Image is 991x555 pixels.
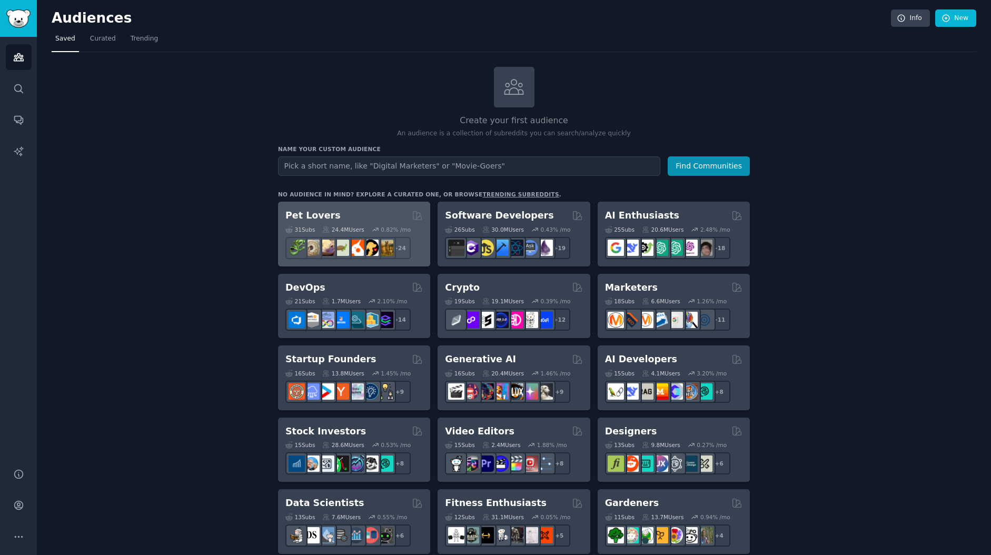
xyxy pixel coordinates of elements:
div: 3.20 % /mo [697,370,727,377]
div: + 12 [548,309,570,331]
img: Youtubevideo [522,455,538,472]
h2: Marketers [605,281,658,294]
div: 16 Sub s [445,370,474,377]
div: 24.4M Users [322,226,364,233]
h2: Create your first audience [278,114,750,127]
img: csharp [463,240,479,256]
a: Info [891,9,930,27]
div: + 24 [389,237,411,259]
img: deepdream [478,383,494,400]
h2: Gardeners [605,497,659,510]
img: SaaS [303,383,320,400]
img: PetAdvice [362,240,379,256]
img: StocksAndTrading [348,455,364,472]
img: content_marketing [608,312,624,328]
img: azuredevops [289,312,305,328]
img: ethstaker [478,312,494,328]
img: herpetology [289,240,305,256]
a: trending subreddits [482,191,559,197]
div: 25 Sub s [605,226,635,233]
img: LangChain [608,383,624,400]
div: + 9 [389,381,411,403]
div: 18 Sub s [605,298,635,305]
img: chatgpt_prompts_ [667,240,683,256]
div: 31 Sub s [285,226,315,233]
div: 13.7M Users [642,513,683,521]
h2: Audiences [52,10,891,27]
div: 7.6M Users [322,513,361,521]
div: 1.46 % /mo [541,370,571,377]
img: fitness30plus [507,527,523,543]
img: technicalanalysis [377,455,393,472]
div: + 14 [389,309,411,331]
img: AIDevelopersSociety [696,383,712,400]
div: + 6 [708,452,730,474]
div: 0.27 % /mo [697,441,727,449]
img: succulents [622,527,639,543]
img: AItoolsCatalog [637,240,653,256]
div: 0.39 % /mo [541,298,571,305]
img: indiehackers [348,383,364,400]
div: 12 Sub s [445,513,474,521]
img: UXDesign [652,455,668,472]
img: vegetablegardening [608,527,624,543]
img: GYM [448,527,464,543]
button: Find Communities [668,156,750,176]
a: Trending [127,31,162,52]
div: 0.53 % /mo [381,441,411,449]
img: Rag [637,383,653,400]
img: GardenersWorld [696,527,712,543]
span: Trending [131,34,158,44]
div: + 6 [389,524,411,547]
img: editors [463,455,479,472]
div: 0.94 % /mo [700,513,730,521]
img: defiblockchain [507,312,523,328]
img: elixir [537,240,553,256]
div: 13 Sub s [285,513,315,521]
img: GymMotivation [463,527,479,543]
img: 0xPolygon [463,312,479,328]
img: datasets [362,527,379,543]
a: Curated [86,31,120,52]
div: 16 Sub s [285,370,315,377]
img: statistics [318,527,334,543]
div: 19 Sub s [445,298,474,305]
img: web3 [492,312,509,328]
div: 20.4M Users [482,370,524,377]
div: 1.26 % /mo [697,298,727,305]
h2: Generative AI [445,353,516,366]
div: 0.43 % /mo [541,226,571,233]
img: dogbreed [377,240,393,256]
img: ValueInvesting [303,455,320,472]
img: typography [608,455,624,472]
h2: Fitness Enthusiasts [445,497,547,510]
div: + 18 [708,237,730,259]
img: chatgpt_promptDesign [652,240,668,256]
img: CryptoNews [522,312,538,328]
img: DreamBooth [537,383,553,400]
div: 1.7M Users [322,298,361,305]
img: reactnative [507,240,523,256]
img: EntrepreneurRideAlong [289,383,305,400]
div: 15 Sub s [605,370,635,377]
div: 19.1M Users [482,298,524,305]
h2: Crypto [445,281,480,294]
img: cockatiel [348,240,364,256]
span: Curated [90,34,116,44]
img: defi_ [537,312,553,328]
div: 13 Sub s [605,441,635,449]
img: GoogleGeminiAI [608,240,624,256]
div: 0.82 % /mo [381,226,411,233]
img: ethfinance [448,312,464,328]
img: dividends [289,455,305,472]
div: 30.0M Users [482,226,524,233]
div: + 5 [548,524,570,547]
img: googleads [667,312,683,328]
img: DeepSeek [622,240,639,256]
img: SavageGarden [637,527,653,543]
div: 2.48 % /mo [700,226,730,233]
div: 2.10 % /mo [378,298,408,305]
img: platformengineering [348,312,364,328]
img: UrbanGardening [681,527,698,543]
div: + 11 [708,309,730,331]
